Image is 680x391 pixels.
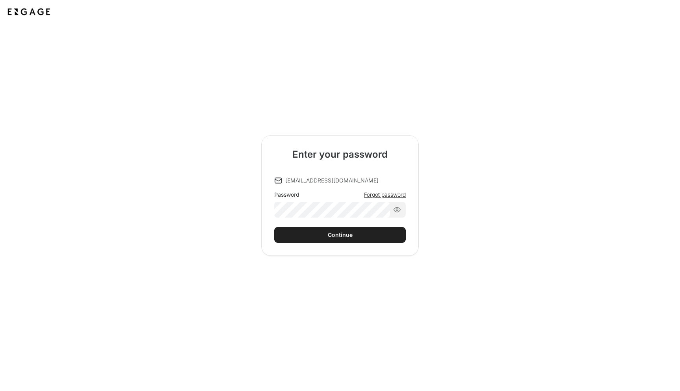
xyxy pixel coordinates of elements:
[274,191,299,199] div: Password
[285,177,379,184] p: [EMAIL_ADDRESS][DOMAIN_NAME]
[6,6,52,17] img: Application logo
[274,227,406,243] button: Continue
[292,148,388,161] h2: Enter your password
[328,231,353,239] div: Continue
[364,191,406,199] a: Forgot password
